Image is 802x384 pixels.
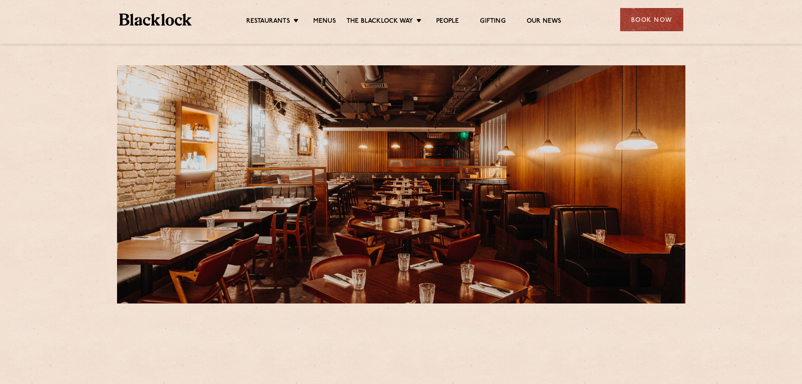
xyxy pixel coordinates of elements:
[527,17,562,27] a: Our News
[246,17,290,27] a: Restaurants
[620,8,683,31] div: Book Now
[480,17,505,27] a: Gifting
[436,17,459,27] a: People
[313,17,336,27] a: Menus
[346,17,413,27] a: The Blacklock Way
[119,13,192,26] img: BL_Textured_Logo-footer-cropped.svg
